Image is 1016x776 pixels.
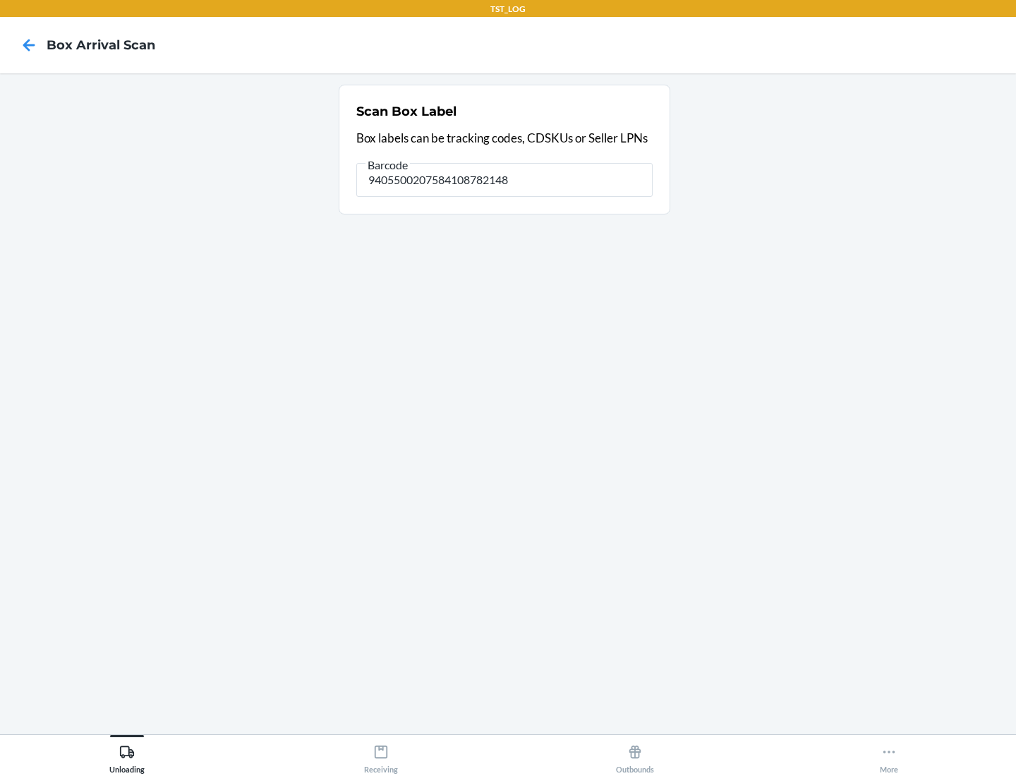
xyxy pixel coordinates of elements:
[356,102,456,121] h2: Scan Box Label
[356,129,653,147] p: Box labels can be tracking codes, CDSKUs or Seller LPNs
[616,739,654,774] div: Outbounds
[490,3,526,16] p: TST_LOG
[47,36,155,54] h4: Box Arrival Scan
[254,735,508,774] button: Receiving
[508,735,762,774] button: Outbounds
[109,739,145,774] div: Unloading
[762,735,1016,774] button: More
[880,739,898,774] div: More
[356,163,653,197] input: Barcode
[364,739,398,774] div: Receiving
[365,158,410,172] span: Barcode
